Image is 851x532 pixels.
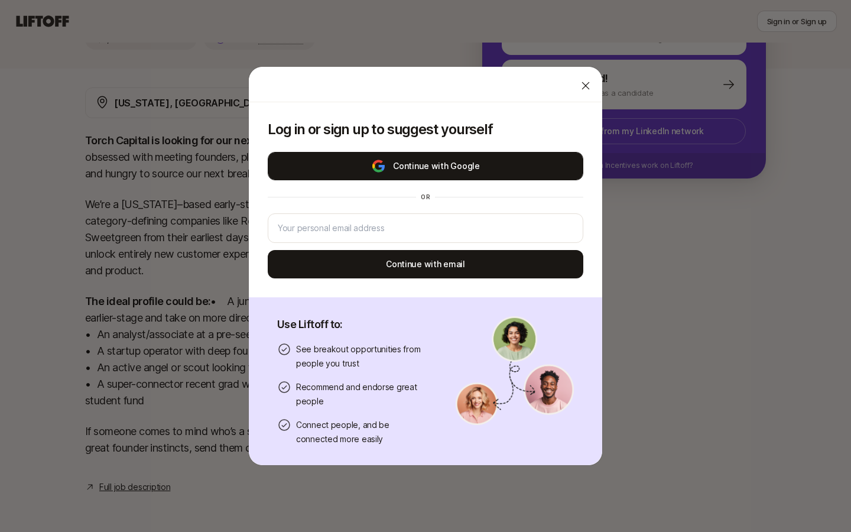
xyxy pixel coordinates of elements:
[296,418,427,446] p: Connect people, and be connected more easily
[268,250,583,278] button: Continue with email
[456,316,574,425] img: signup-banner
[371,159,386,173] img: google-logo
[296,342,427,371] p: See breakout opportunities from people you trust
[268,121,583,138] p: Log in or sign up to suggest yourself
[268,152,583,180] button: Continue with Google
[277,316,427,333] p: Use Liftoff to:
[278,221,573,235] input: Your personal email address
[416,192,435,202] div: or
[296,380,427,408] p: Recommend and endorse great people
